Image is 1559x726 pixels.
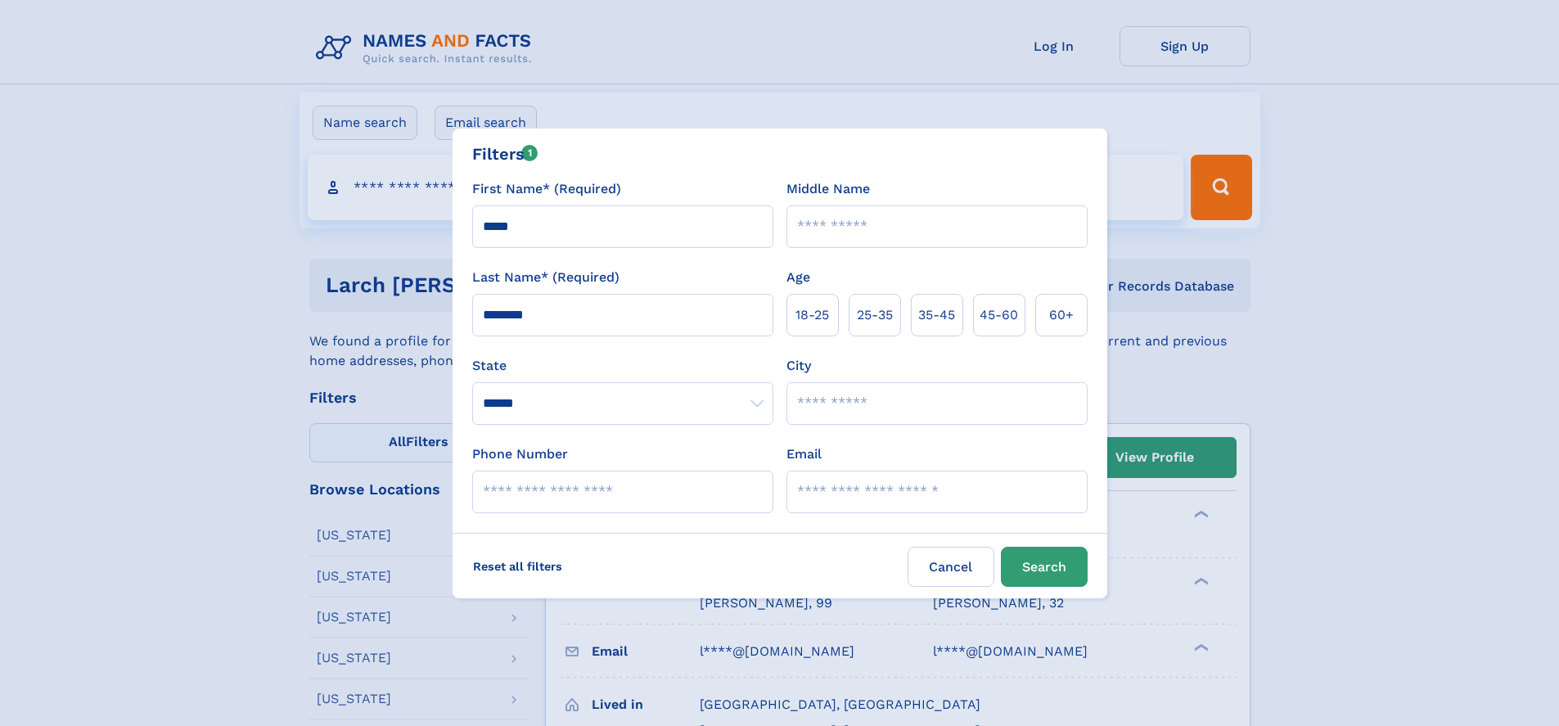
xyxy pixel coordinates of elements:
label: First Name* (Required) [472,179,621,199]
label: Phone Number [472,444,568,464]
label: Age [786,268,810,287]
span: 35‑45 [918,305,955,325]
label: Cancel [908,547,994,587]
label: Email [786,444,822,464]
button: Search [1001,547,1088,587]
span: 18‑25 [795,305,829,325]
span: 25‑35 [857,305,893,325]
label: Reset all filters [462,547,573,586]
label: State [472,356,773,376]
label: Middle Name [786,179,870,199]
span: 45‑60 [980,305,1018,325]
label: City [786,356,811,376]
label: Last Name* (Required) [472,268,620,287]
div: Filters [472,142,538,166]
span: 60+ [1049,305,1074,325]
